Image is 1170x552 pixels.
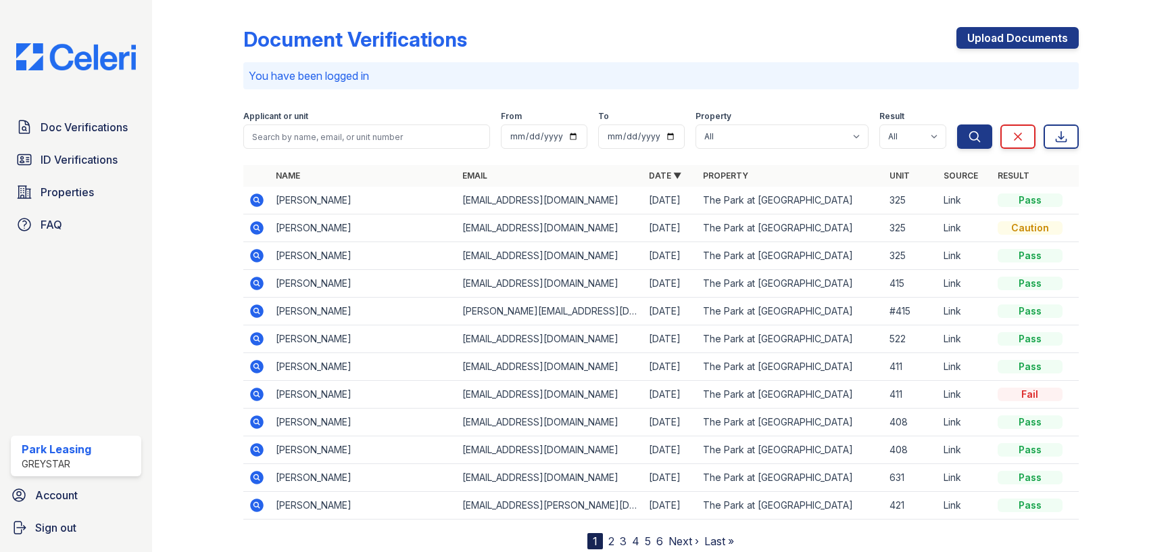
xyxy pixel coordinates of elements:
div: Caution [998,221,1063,235]
td: Link [938,187,992,214]
div: Pass [998,193,1063,207]
a: Result [998,170,1029,181]
div: Document Verifications [243,27,467,51]
td: [PERSON_NAME] [270,242,457,270]
td: 411 [884,381,938,409]
div: Pass [998,277,1063,290]
td: [PERSON_NAME] [270,436,457,464]
a: 3 [620,534,627,548]
td: [EMAIL_ADDRESS][DOMAIN_NAME] [457,353,643,381]
td: 411 [884,353,938,381]
td: Link [938,270,992,298]
p: You have been logged in [249,68,1073,84]
a: 4 [632,534,639,548]
td: Link [938,464,992,492]
div: Pass [998,471,1063,484]
a: Next › [668,534,699,548]
a: 2 [608,534,614,548]
div: 1 [587,533,603,549]
div: Pass [998,360,1063,373]
td: The Park at [GEOGRAPHIC_DATA] [698,298,884,325]
label: Result [879,111,904,122]
td: [EMAIL_ADDRESS][DOMAIN_NAME] [457,381,643,409]
td: [PERSON_NAME] [270,270,457,298]
td: #415 [884,298,938,325]
td: Link [938,436,992,464]
a: Property [703,170,748,181]
td: [DATE] [643,381,698,409]
a: Source [944,170,978,181]
input: Search by name, email, or unit number [243,124,490,149]
td: 408 [884,436,938,464]
td: Link [938,409,992,436]
span: Doc Verifications [41,119,128,135]
a: Properties [11,179,141,206]
div: Pass [998,443,1063,457]
div: Pass [998,415,1063,429]
td: [DATE] [643,436,698,464]
td: 415 [884,270,938,298]
label: Applicant or unit [243,111,308,122]
td: [DATE] [643,187,698,214]
td: [DATE] [643,298,698,325]
label: From [501,111,522,122]
td: [DATE] [643,464,698,492]
span: Sign out [35,520,76,536]
td: Link [938,492,992,520]
img: CE_Logo_Blue-a8612792a0a2168367f1c8372b55b34899dd931a85d93a1a3d3e32e68fde9ad4.png [5,43,147,70]
td: The Park at [GEOGRAPHIC_DATA] [698,325,884,353]
td: [PERSON_NAME] [270,409,457,436]
td: 325 [884,214,938,242]
td: [DATE] [643,353,698,381]
td: 408 [884,409,938,436]
td: Link [938,381,992,409]
td: [EMAIL_ADDRESS][DOMAIN_NAME] [457,242,643,270]
td: Link [938,325,992,353]
td: [DATE] [643,242,698,270]
td: [PERSON_NAME] [270,381,457,409]
span: Properties [41,184,94,200]
td: [EMAIL_ADDRESS][DOMAIN_NAME] [457,464,643,492]
td: [EMAIL_ADDRESS][PERSON_NAME][DOMAIN_NAME] [457,492,643,520]
td: [EMAIL_ADDRESS][DOMAIN_NAME] [457,270,643,298]
td: The Park at [GEOGRAPHIC_DATA] [698,353,884,381]
a: Upload Documents [956,27,1079,49]
a: Last » [704,534,734,548]
td: [DATE] [643,492,698,520]
span: ID Verifications [41,152,118,168]
td: 421 [884,492,938,520]
td: 522 [884,325,938,353]
td: [EMAIL_ADDRESS][DOMAIN_NAME] [457,187,643,214]
td: [PERSON_NAME] [270,325,457,353]
div: Pass [998,332,1063,346]
td: [DATE] [643,214,698,242]
label: Property [696,111,731,122]
td: Link [938,353,992,381]
label: To [598,111,609,122]
td: The Park at [GEOGRAPHIC_DATA] [698,492,884,520]
a: Date ▼ [649,170,681,181]
td: [PERSON_NAME][EMAIL_ADDRESS][DOMAIN_NAME] [457,298,643,325]
td: [PERSON_NAME] [270,187,457,214]
td: The Park at [GEOGRAPHIC_DATA] [698,270,884,298]
td: 631 [884,464,938,492]
td: The Park at [GEOGRAPHIC_DATA] [698,187,884,214]
td: [PERSON_NAME] [270,214,457,242]
td: Link [938,214,992,242]
td: Link [938,242,992,270]
div: Pass [998,499,1063,512]
span: Account [35,487,78,503]
td: 325 [884,242,938,270]
td: The Park at [GEOGRAPHIC_DATA] [698,409,884,436]
a: Unit [889,170,910,181]
td: The Park at [GEOGRAPHIC_DATA] [698,214,884,242]
td: [EMAIL_ADDRESS][DOMAIN_NAME] [457,436,643,464]
td: The Park at [GEOGRAPHIC_DATA] [698,242,884,270]
span: FAQ [41,216,62,233]
td: [DATE] [643,325,698,353]
td: [PERSON_NAME] [270,492,457,520]
a: Doc Verifications [11,114,141,141]
button: Sign out [5,514,147,541]
a: Name [276,170,300,181]
td: [EMAIL_ADDRESS][DOMAIN_NAME] [457,214,643,242]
